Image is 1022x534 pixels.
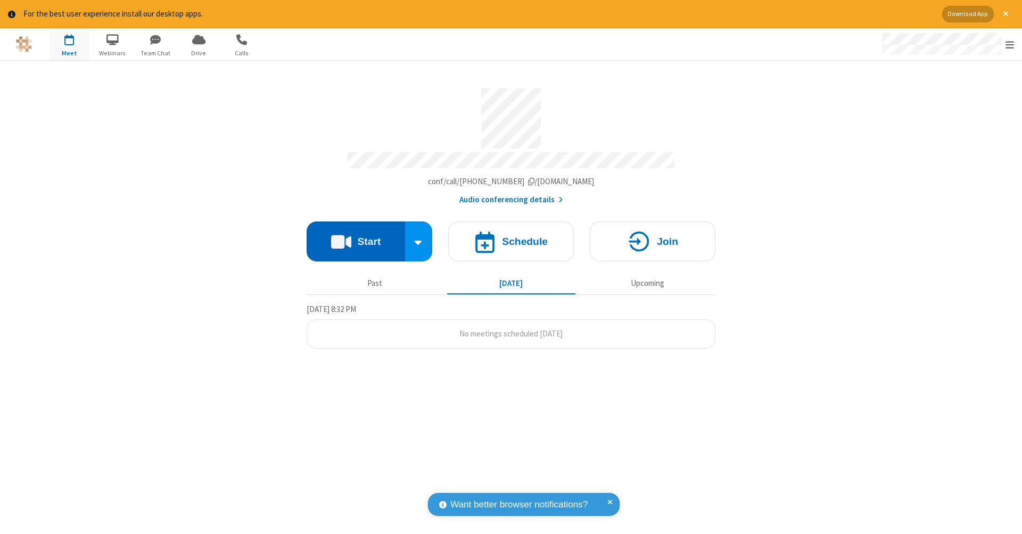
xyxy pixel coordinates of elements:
span: Webinars [93,48,133,58]
span: Drive [179,48,219,58]
section: Account details [307,80,715,206]
span: Team Chat [136,48,176,58]
span: Calls [222,48,262,58]
button: Copy my meeting room linkCopy my meeting room link [428,176,595,188]
span: Want better browser notifications? [450,498,588,512]
div: Start conference options [405,221,433,261]
button: Audio conferencing details [459,194,563,206]
h4: Schedule [502,236,548,247]
button: Close alert [998,6,1014,22]
button: Upcoming [583,274,712,294]
span: Meet [50,48,89,58]
section: Today's Meetings [307,303,715,349]
button: Download App [942,6,994,22]
span: Copy my meeting room link [428,176,595,186]
h4: Join [657,236,678,247]
span: [DATE] 8:32 PM [307,304,356,314]
img: QA Selenium DO NOT DELETE OR CHANGE [16,36,32,52]
button: Join [590,221,715,261]
div: Open menu [872,28,1022,60]
button: [DATE] [447,274,575,294]
button: Start [307,221,405,261]
button: Schedule [448,221,574,261]
button: Logo [4,28,44,60]
button: Past [311,274,439,294]
h4: Start [357,236,381,247]
div: For the best user experience install our desktop apps. [23,8,934,20]
span: No meetings scheduled [DATE] [459,328,563,339]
